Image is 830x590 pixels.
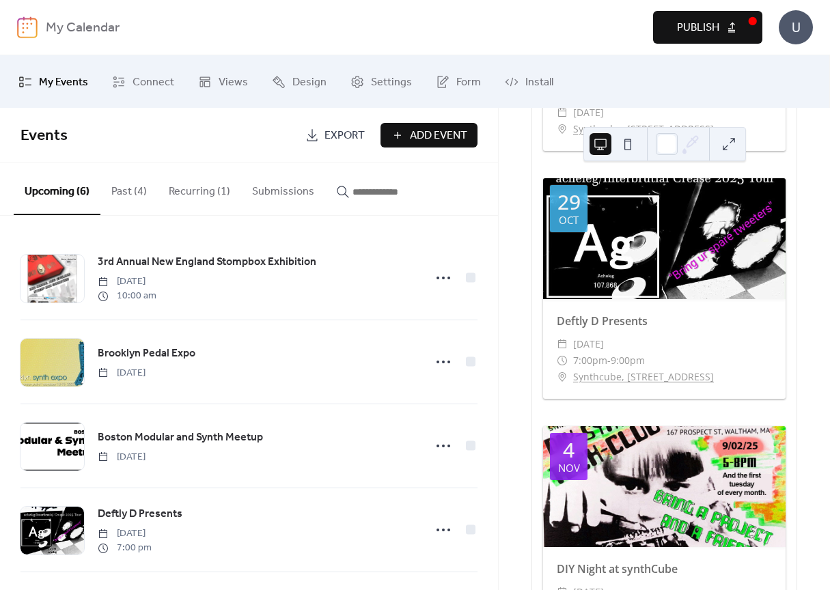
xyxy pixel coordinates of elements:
a: Boston Modular and Synth Meetup [98,429,263,447]
span: [DATE] [98,275,156,289]
span: [DATE] [573,104,604,121]
button: Upcoming (6) [14,163,100,215]
a: Brooklyn Pedal Expo [98,345,195,363]
div: ​ [557,352,568,369]
a: Install [495,61,564,102]
button: Recurring (1) [158,163,241,214]
div: ​ [557,104,568,121]
span: Boston Modular and Synth Meetup [98,430,263,446]
span: Events [20,121,68,151]
a: Form [426,61,491,102]
span: 9:00pm [611,352,645,369]
div: ​ [557,369,568,385]
button: Submissions [241,163,325,214]
img: logo [17,16,38,38]
span: Design [292,72,327,93]
span: Add Event [410,128,467,144]
span: [DATE] [98,450,146,464]
div: Deftly D Presents [543,313,786,329]
a: 3rd Annual New England Stompbox Exhibition [98,253,316,271]
b: My Calendar [46,15,120,41]
div: ​ [557,336,568,352]
span: 7:00 pm [98,541,152,555]
span: [DATE] [98,366,146,380]
span: Views [219,72,248,93]
span: Export [324,128,365,144]
button: Past (4) [100,163,158,214]
span: Install [525,72,553,93]
button: Add Event [381,123,478,147]
a: Export [295,123,375,147]
span: Settings [371,72,412,93]
span: 3rd Annual New England Stompbox Exhibition [98,254,316,270]
div: DIY Night at synthCube [543,561,786,577]
span: [DATE] [98,526,152,541]
a: Connect [102,61,184,102]
a: Deftly D Presents [98,505,182,523]
a: Views [188,61,258,102]
div: ​ [557,121,568,137]
a: Synthcube, [STREET_ADDRESS] [573,369,714,385]
div: Nov [558,463,580,473]
a: Synthcube, [STREET_ADDRESS] [573,121,714,137]
span: Form [456,72,481,93]
button: Publish [653,11,762,44]
div: Oct [559,215,579,225]
div: U [779,10,813,44]
span: 10:00 am [98,289,156,303]
a: Settings [340,61,422,102]
span: My Events [39,72,88,93]
a: My Events [8,61,98,102]
span: 7:00pm [573,352,607,369]
span: Publish [677,20,719,36]
div: 29 [557,192,581,212]
span: Brooklyn Pedal Expo [98,346,195,362]
span: - [607,352,611,369]
a: Design [262,61,337,102]
span: [DATE] [573,336,604,352]
span: Connect [133,72,174,93]
div: 4 [563,440,575,460]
